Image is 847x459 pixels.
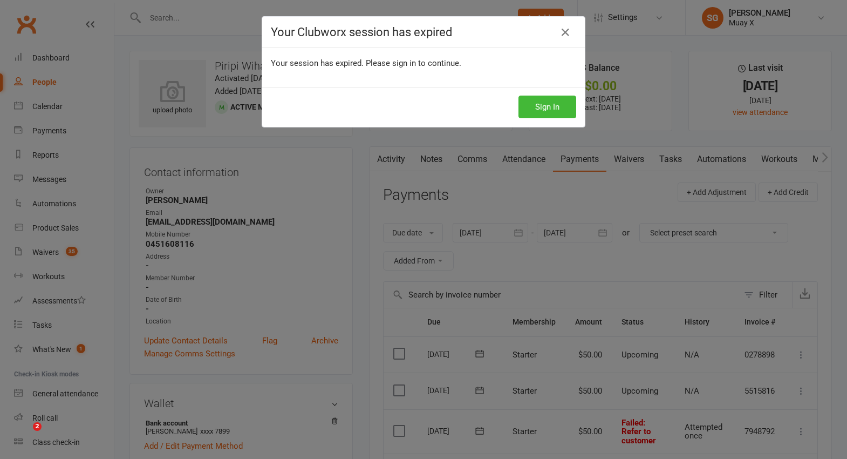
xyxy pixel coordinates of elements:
[557,24,574,41] a: Close
[271,25,576,39] h4: Your Clubworx session has expired
[518,96,576,118] button: Sign In
[11,422,37,448] iframe: Intercom live chat
[271,58,461,68] span: Your session has expired. Please sign in to continue.
[33,422,42,431] span: 2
